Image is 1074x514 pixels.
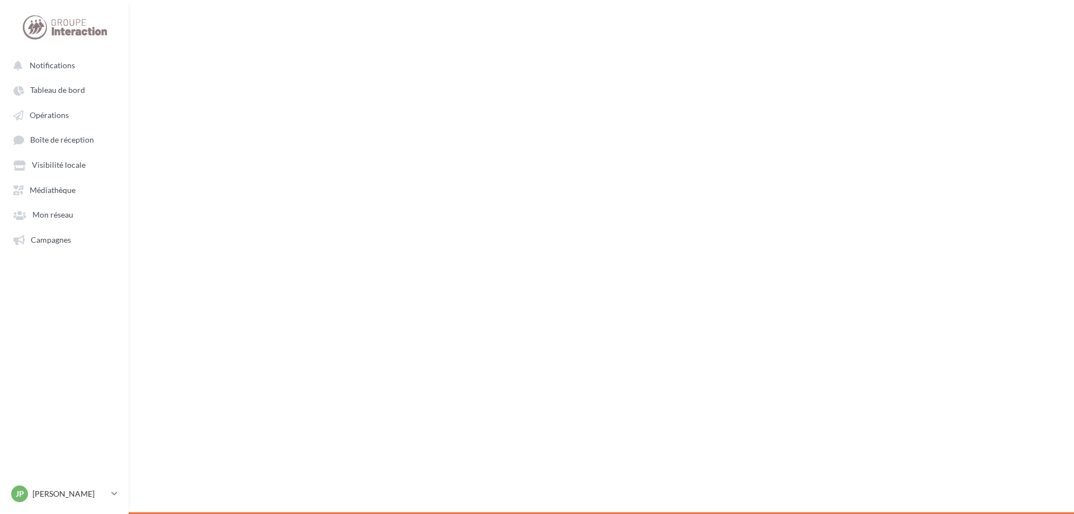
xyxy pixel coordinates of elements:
span: Boîte de réception [30,135,94,145]
a: Tableau de bord [7,79,122,100]
span: Notifications [30,60,75,70]
span: Campagnes [31,235,71,244]
button: Notifications [7,55,117,75]
span: Mon réseau [32,210,73,220]
p: [PERSON_NAME] [32,488,107,499]
a: Campagnes [7,229,122,249]
a: Opérations [7,105,122,125]
span: Tableau de bord [30,86,85,95]
a: Visibilité locale [7,154,122,175]
a: Mon réseau [7,204,122,224]
span: Visibilité locale [32,161,86,170]
span: JP [16,488,24,499]
a: Médiathèque [7,180,122,200]
span: Médiathèque [30,185,76,195]
a: Boîte de réception [7,129,122,150]
a: JP [PERSON_NAME] [9,483,120,504]
span: Opérations [30,110,69,120]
